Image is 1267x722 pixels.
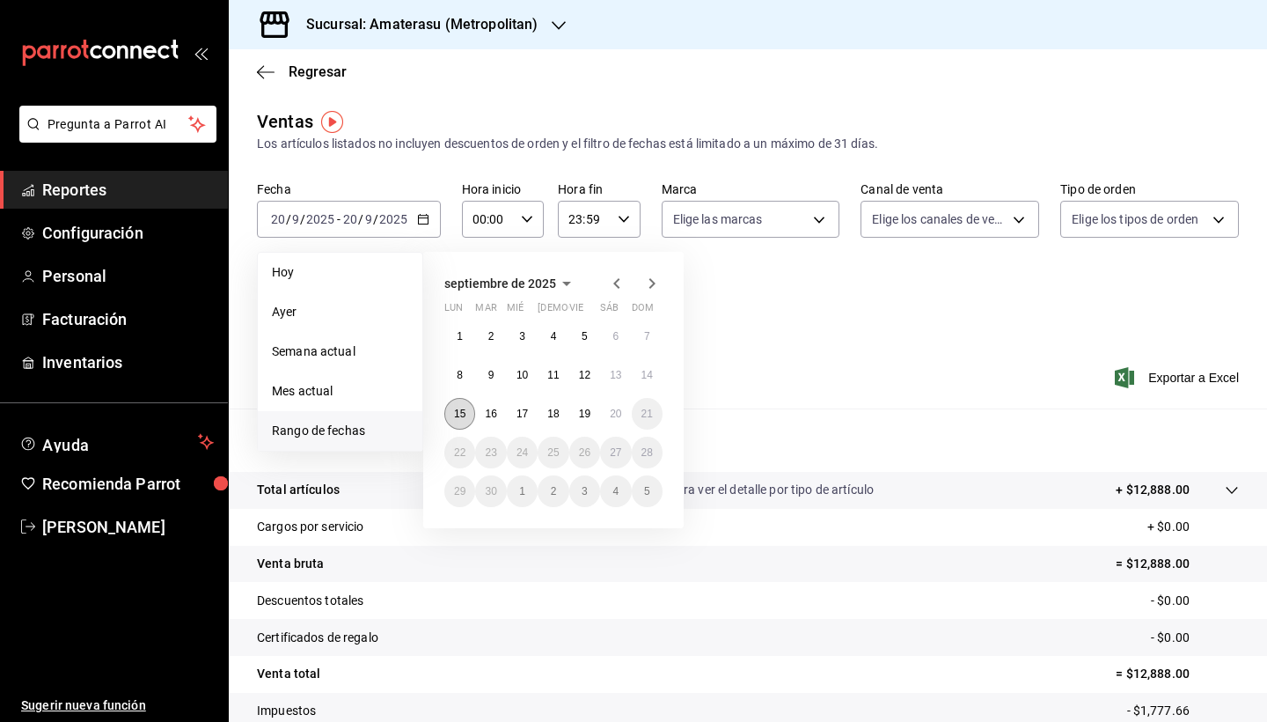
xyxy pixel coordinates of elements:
abbr: 14 de septiembre de 2025 [641,369,653,381]
button: 22 de septiembre de 2025 [444,437,475,468]
abbr: 4 de septiembre de 2025 [551,330,557,343]
span: Hoy [272,263,408,282]
p: Cargos por servicio [257,518,364,536]
p: Descuentos totales [257,592,363,610]
button: 24 de septiembre de 2025 [507,437,538,468]
span: Recomienda Parrot [42,472,214,496]
span: Semana actual [272,343,408,361]
abbr: 3 de septiembre de 2025 [519,330,525,343]
p: + $0.00 [1147,518,1239,536]
button: 3 de septiembre de 2025 [507,320,538,352]
button: 18 de septiembre de 2025 [538,398,568,430]
p: + $12,888.00 [1116,481,1190,499]
h3: Sucursal: Amaterasu (Metropolitan) [292,14,538,35]
abbr: 1 de octubre de 2025 [519,485,525,497]
button: 11 de septiembre de 2025 [538,359,568,391]
div: Los artículos listados no incluyen descuentos de orden y el filtro de fechas está limitado a un m... [257,135,1239,153]
span: / [286,212,291,226]
abbr: 5 de octubre de 2025 [644,485,650,497]
button: 19 de septiembre de 2025 [569,398,600,430]
span: Ayuda [42,431,191,453]
button: 26 de septiembre de 2025 [569,437,600,468]
abbr: 22 de septiembre de 2025 [454,446,465,459]
a: Pregunta a Parrot AI [12,128,216,146]
button: 30 de septiembre de 2025 [475,475,506,507]
span: / [373,212,378,226]
button: 2 de septiembre de 2025 [475,320,506,352]
abbr: 6 de septiembre de 2025 [612,330,619,343]
abbr: 16 de septiembre de 2025 [485,408,496,420]
p: - $0.00 [1151,629,1239,647]
span: septiembre de 2025 [444,276,556,291]
abbr: 26 de septiembre de 2025 [579,446,590,459]
abbr: 23 de septiembre de 2025 [485,446,496,459]
span: Rango de fechas [272,422,408,440]
button: 25 de septiembre de 2025 [538,437,568,468]
button: 7 de septiembre de 2025 [632,320,663,352]
abbr: 15 de septiembre de 2025 [454,408,465,420]
button: 6 de septiembre de 2025 [600,320,631,352]
abbr: martes [475,302,496,320]
label: Fecha [257,183,441,195]
button: 3 de octubre de 2025 [569,475,600,507]
abbr: 3 de octubre de 2025 [582,485,588,497]
button: 20 de septiembre de 2025 [600,398,631,430]
p: Total artículos [257,481,340,499]
label: Tipo de orden [1060,183,1239,195]
span: Mes actual [272,382,408,401]
abbr: 29 de septiembre de 2025 [454,485,465,497]
label: Canal de venta [861,183,1039,195]
input: -- [364,212,373,226]
abbr: miércoles [507,302,524,320]
abbr: 27 de septiembre de 2025 [610,446,621,459]
span: Personal [42,264,214,288]
label: Hora fin [558,183,640,195]
p: Certificados de regalo [257,629,378,647]
span: / [300,212,305,226]
button: 1 de septiembre de 2025 [444,320,475,352]
abbr: sábado [600,302,619,320]
abbr: 9 de septiembre de 2025 [488,369,494,381]
span: / [358,212,363,226]
button: Exportar a Excel [1118,367,1239,388]
button: 4 de septiembre de 2025 [538,320,568,352]
button: 29 de septiembre de 2025 [444,475,475,507]
button: 15 de septiembre de 2025 [444,398,475,430]
button: 2 de octubre de 2025 [538,475,568,507]
button: 5 de octubre de 2025 [632,475,663,507]
input: ---- [378,212,408,226]
button: open_drawer_menu [194,46,208,60]
abbr: 7 de septiembre de 2025 [644,330,650,343]
button: 13 de septiembre de 2025 [600,359,631,391]
p: - $0.00 [1151,592,1239,610]
label: Marca [662,183,840,195]
button: Tooltip marker [321,111,343,133]
button: septiembre de 2025 [444,273,577,294]
input: -- [270,212,286,226]
button: Regresar [257,63,347,80]
button: 23 de septiembre de 2025 [475,437,506,468]
abbr: 2 de octubre de 2025 [551,485,557,497]
abbr: 17 de septiembre de 2025 [516,408,528,420]
button: Pregunta a Parrot AI [19,106,216,143]
abbr: 25 de septiembre de 2025 [547,446,559,459]
span: Elige las marcas [673,210,763,228]
p: Venta total [257,665,320,683]
abbr: 11 de septiembre de 2025 [547,369,559,381]
button: 10 de septiembre de 2025 [507,359,538,391]
button: 27 de septiembre de 2025 [600,437,631,468]
abbr: 12 de septiembre de 2025 [579,369,590,381]
p: - $1,777.66 [1127,702,1239,720]
input: -- [291,212,300,226]
abbr: viernes [569,302,583,320]
span: Ayer [272,303,408,321]
button: 16 de septiembre de 2025 [475,398,506,430]
abbr: 28 de septiembre de 2025 [641,446,653,459]
span: Reportes [42,178,214,202]
button: 17 de septiembre de 2025 [507,398,538,430]
abbr: jueves [538,302,641,320]
abbr: 8 de septiembre de 2025 [457,369,463,381]
p: Venta bruta [257,555,324,573]
button: 21 de septiembre de 2025 [632,398,663,430]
